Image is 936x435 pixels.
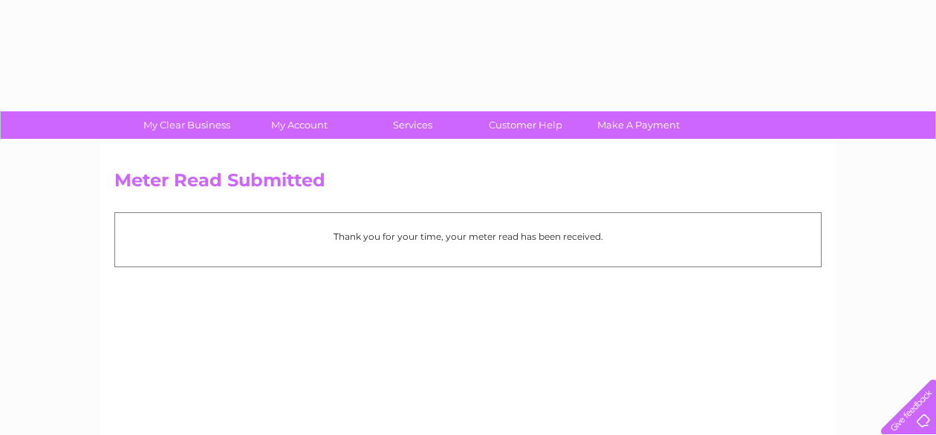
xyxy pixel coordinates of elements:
[577,111,700,139] a: Make A Payment
[126,111,248,139] a: My Clear Business
[114,170,822,198] h2: Meter Read Submitted
[123,229,813,243] p: Thank you for your time, your meter read has been received.
[238,111,361,139] a: My Account
[464,111,587,139] a: Customer Help
[351,111,474,139] a: Services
